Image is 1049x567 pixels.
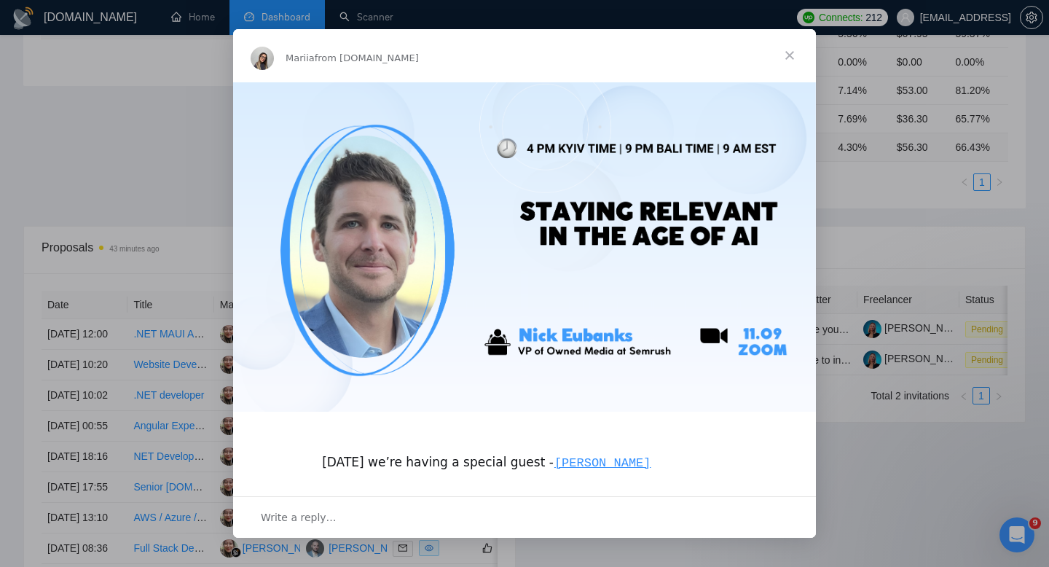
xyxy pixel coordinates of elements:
[763,29,816,82] span: Close
[251,47,274,70] img: Profile image for Mariia
[233,496,816,538] div: Open conversation and reply
[315,52,419,63] span: from [DOMAIN_NAME]
[322,437,727,472] div: [DATE] we’re having a special guest -
[554,455,652,471] code: [PERSON_NAME]
[261,508,337,527] span: Write a reply…
[286,52,315,63] span: Mariia
[322,485,727,538] div: [PERSON_NAME] is currently the where
[554,455,652,469] a: [PERSON_NAME]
